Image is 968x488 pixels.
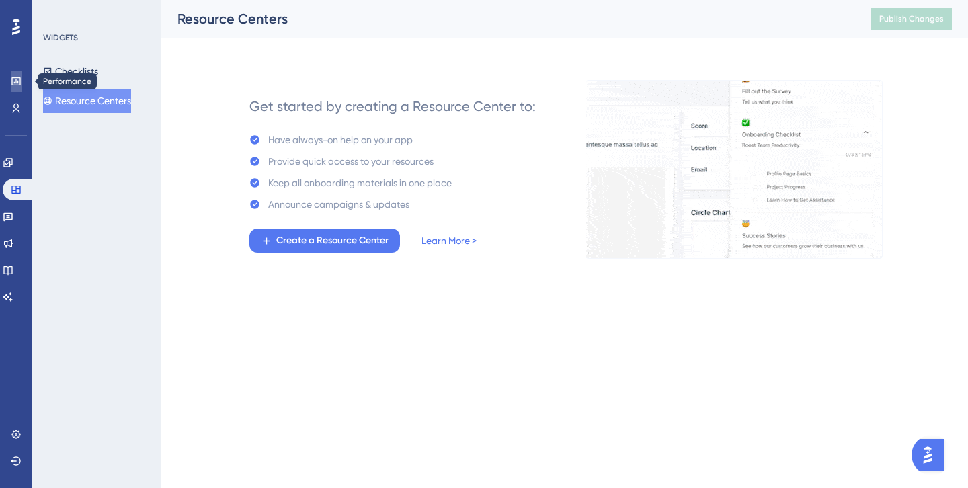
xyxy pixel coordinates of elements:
div: WIDGETS [43,32,78,43]
div: Get started by creating a Resource Center to: [249,97,536,116]
a: Learn More > [421,233,477,249]
button: Publish Changes [871,8,952,30]
span: Publish Changes [879,13,944,24]
div: Provide quick access to your resources [268,153,434,169]
button: Create a Resource Center [249,229,400,253]
div: Keep all onboarding materials in one place [268,175,452,191]
span: Create a Resource Center [276,233,389,249]
button: Resource Centers [43,89,131,113]
div: Have always-on help on your app [268,132,413,148]
button: Checklists [43,59,98,83]
div: Resource Centers [177,9,838,28]
img: 0356d1974f90e2cc51a660023af54dec.gif [586,80,883,259]
div: Announce campaigns & updates [268,196,409,212]
iframe: UserGuiding AI Assistant Launcher [912,435,952,475]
